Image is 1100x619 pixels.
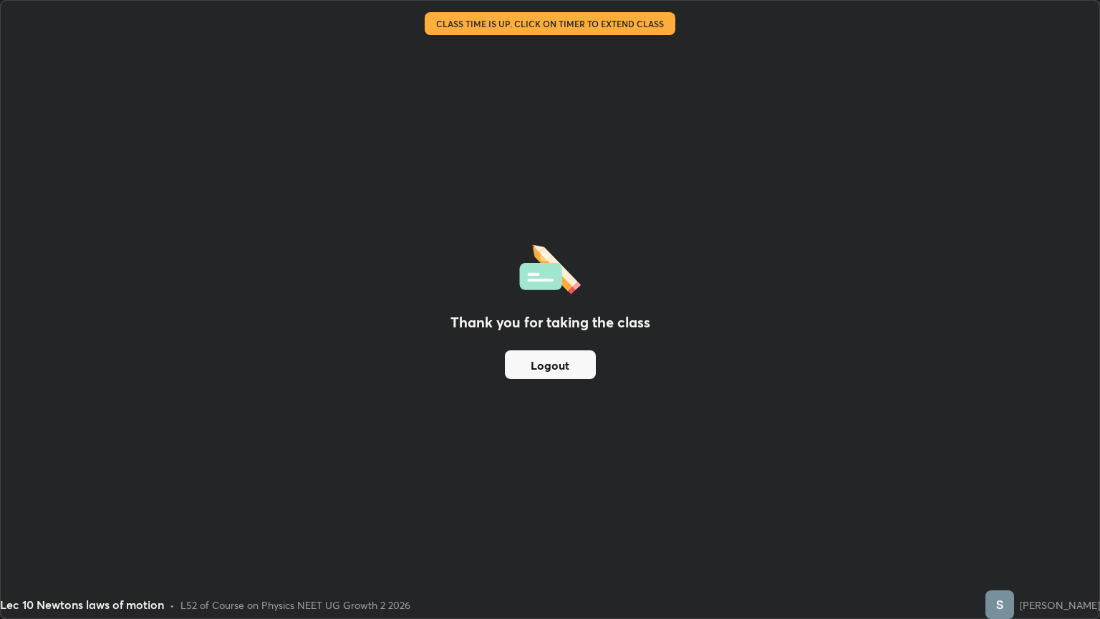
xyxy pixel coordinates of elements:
[519,240,581,294] img: offlineFeedback.1438e8b3.svg
[1020,598,1100,613] div: [PERSON_NAME]
[450,312,650,333] h2: Thank you for taking the class
[170,598,175,613] div: •
[180,598,410,613] div: L52 of Course on Physics NEET UG Growth 2 2026
[985,590,1014,619] img: 25b204f45ac4445a96ad82fdfa2bbc62.56875823_3
[505,350,596,379] button: Logout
